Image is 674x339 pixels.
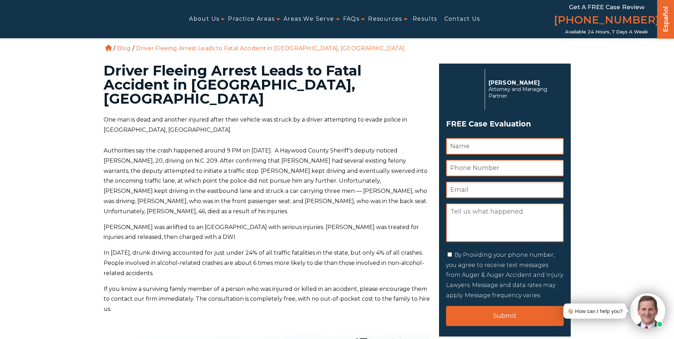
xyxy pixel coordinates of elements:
[446,182,564,198] input: Email
[228,11,275,27] a: Practice Areas
[489,79,560,86] p: [PERSON_NAME]
[569,4,644,11] span: Get a FREE Case Review
[413,11,437,27] a: Results
[189,11,219,27] a: About Us
[104,222,431,243] p: [PERSON_NAME] was airlifted to an [GEOGRAPHIC_DATA] with serious injuries. [PERSON_NAME] was trea...
[104,284,431,314] p: If you know a surviving family member of a person who was injured or killed in an accident, pleas...
[444,11,480,27] a: Contact Us
[104,115,431,135] p: One man is dead and another injured after their vehicle was struck by a driver attempting to evad...
[104,64,431,106] h1: Driver Fleeing Arrest Leads to Fatal Accident in [GEOGRAPHIC_DATA], [GEOGRAPHIC_DATA]
[343,11,360,27] a: FAQs
[117,45,131,52] a: Blog
[630,293,665,328] img: Intaker widget Avatar
[134,45,406,52] li: Driver Fleeing Arrest Leads to Fatal Accident in [GEOGRAPHIC_DATA], [GEOGRAPHIC_DATA]
[105,45,112,51] a: Home
[567,306,623,316] div: 👋🏼 How can I help you?
[489,86,560,99] span: Attorney and Managing Partner
[446,306,564,326] input: Submit
[104,248,431,278] p: In [DATE], drunk driving accounted for just under 24% of all traffic fatalities in the state, but...
[368,11,402,27] a: Resources
[446,117,564,131] h3: FREE Case Evaluation
[4,11,115,27] img: Auger & Auger Accident and Injury Lawyers Logo
[446,160,564,176] input: Phone Number
[104,146,431,217] p: Authorities say the crash happened around 9 PM on [DATE]. A Haywood County Sheriff’s deputy notic...
[554,12,659,29] a: [PHONE_NUMBER]
[446,138,564,155] input: Name
[283,11,334,27] a: Areas We Serve
[446,252,563,299] label: By Providing your phone number, you agree to receive text messages from Auger & Auger Accident an...
[565,29,648,35] span: Available 24 Hours, 7 Days a Week
[446,72,481,107] img: Herbert Auger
